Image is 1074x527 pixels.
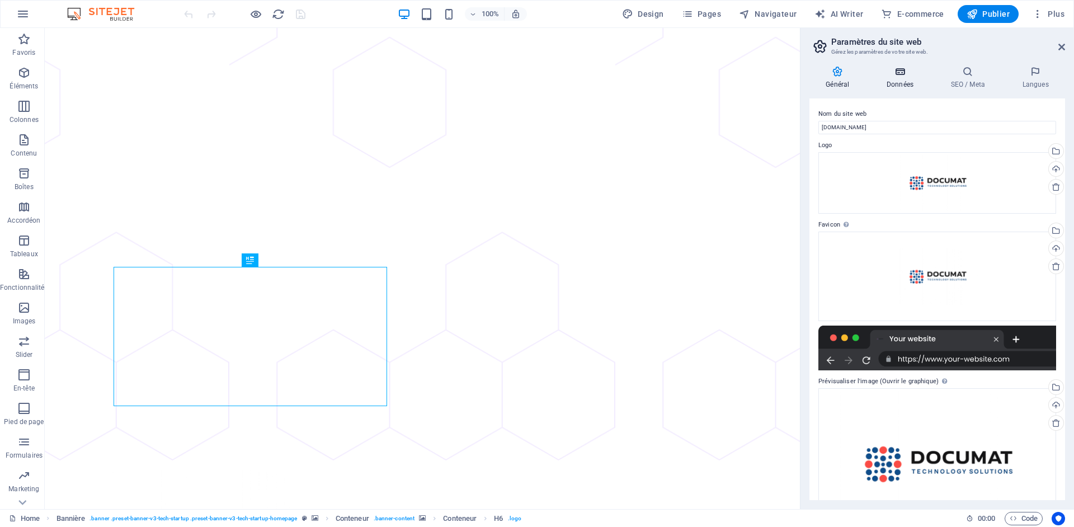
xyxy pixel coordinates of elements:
[419,515,426,521] i: Cet élément contient un arrière-plan.
[64,7,148,21] img: Editor Logo
[870,66,935,90] h4: Données
[10,115,39,124] p: Colonnes
[508,512,521,525] span: . logo
[1006,66,1065,90] h4: Langues
[818,121,1056,134] input: Nom...
[10,250,38,258] p: Tableaux
[10,82,38,91] p: Éléments
[622,8,664,20] span: Design
[734,5,801,23] button: Navigateur
[881,8,944,20] span: E-commerce
[465,7,505,21] button: 100%
[978,512,995,525] span: 00 00
[986,514,987,523] span: :
[818,375,1056,388] label: Prévisualiser l'image (Ouvrir le graphique)
[56,512,522,525] nav: breadcrumb
[12,48,35,57] p: Favoris
[809,66,870,90] h4: Général
[831,47,1043,57] h3: Gérez les paramètres de votre site web.
[1028,5,1069,23] button: Plus
[13,384,35,393] p: En-tête
[511,9,521,19] i: Lors du redimensionnement, ajuster automatiquement le niveau de zoom en fonction de l'appareil sé...
[6,451,43,460] p: Formulaires
[7,216,40,225] p: Accordéon
[677,5,726,23] button: Pages
[443,512,477,525] span: Cliquez pour sélectionner. Double-cliquez pour modifier.
[11,149,37,158] p: Contenu
[818,139,1056,152] label: Logo
[271,7,285,21] button: reload
[494,512,503,525] span: Cliquez pour sélectionner. Double-cliquez pour modifier.
[336,512,369,525] span: Cliquez pour sélectionner. Double-cliquez pour modifier.
[810,5,868,23] button: AI Writer
[312,515,318,521] i: Cet élément contient un arrière-plan.
[4,417,44,426] p: Pied de page
[967,8,1010,20] span: Publier
[618,5,668,23] button: Design
[1005,512,1043,525] button: Code
[249,7,262,21] button: Cliquez ici pour quitter le mode Aperçu et poursuivre l'édition.
[1052,512,1065,525] button: Usercentrics
[814,8,863,20] span: AI Writer
[739,8,797,20] span: Navigateur
[56,512,86,525] span: Cliquez pour sélectionner. Double-cliquez pour modifier.
[934,66,1006,90] h4: SEO / Meta
[958,5,1019,23] button: Publier
[13,317,36,326] p: Images
[818,218,1056,232] label: Favicon
[1010,512,1038,525] span: Code
[8,484,39,493] p: Marketing
[618,5,668,23] div: Design (Ctrl+Alt+Y)
[15,182,34,191] p: Boîtes
[89,512,297,525] span: . banner .preset-banner-v3-tech-startup .preset-banner-v3-tech-startup-homepage
[818,107,1056,121] label: Nom du site web
[9,512,40,525] a: Cliquez pour annuler la sélection. Double-cliquez pour ouvrir Pages.
[374,512,414,525] span: . banner-content
[302,515,307,521] i: Cet élément est une présélection personnalisable.
[682,8,721,20] span: Pages
[877,5,948,23] button: E-commerce
[16,350,33,359] p: Slider
[831,37,1065,47] h2: Paramètres du site web
[966,512,996,525] h6: Durée de la session
[272,8,285,21] i: Actualiser la page
[1032,8,1064,20] span: Plus
[482,7,500,21] h6: 100%
[818,152,1056,214] div: logoDOCUMAT-jok4zGeUNqJZe3543JcxbA.PNG
[818,232,1056,321] div: logoDOCUMAT-jok4zGeUNqJZe3543JcxbA-6Mk0jywCy1mp0XGTiqlFqQ.png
